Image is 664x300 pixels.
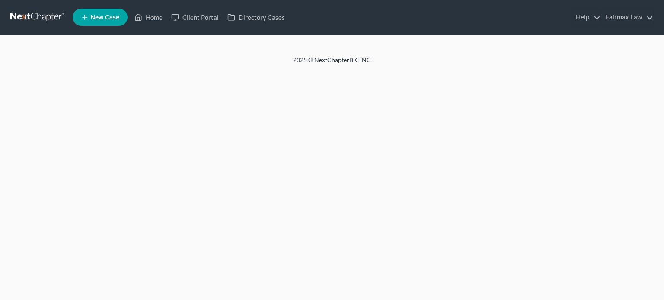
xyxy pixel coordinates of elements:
new-legal-case-button: New Case [73,9,128,26]
a: Client Portal [167,9,223,25]
div: 2025 © NextChapterBK, INC [86,56,578,71]
a: Help [571,9,600,25]
a: Home [130,9,167,25]
a: Directory Cases [223,9,289,25]
a: Fairmax Law [601,9,653,25]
